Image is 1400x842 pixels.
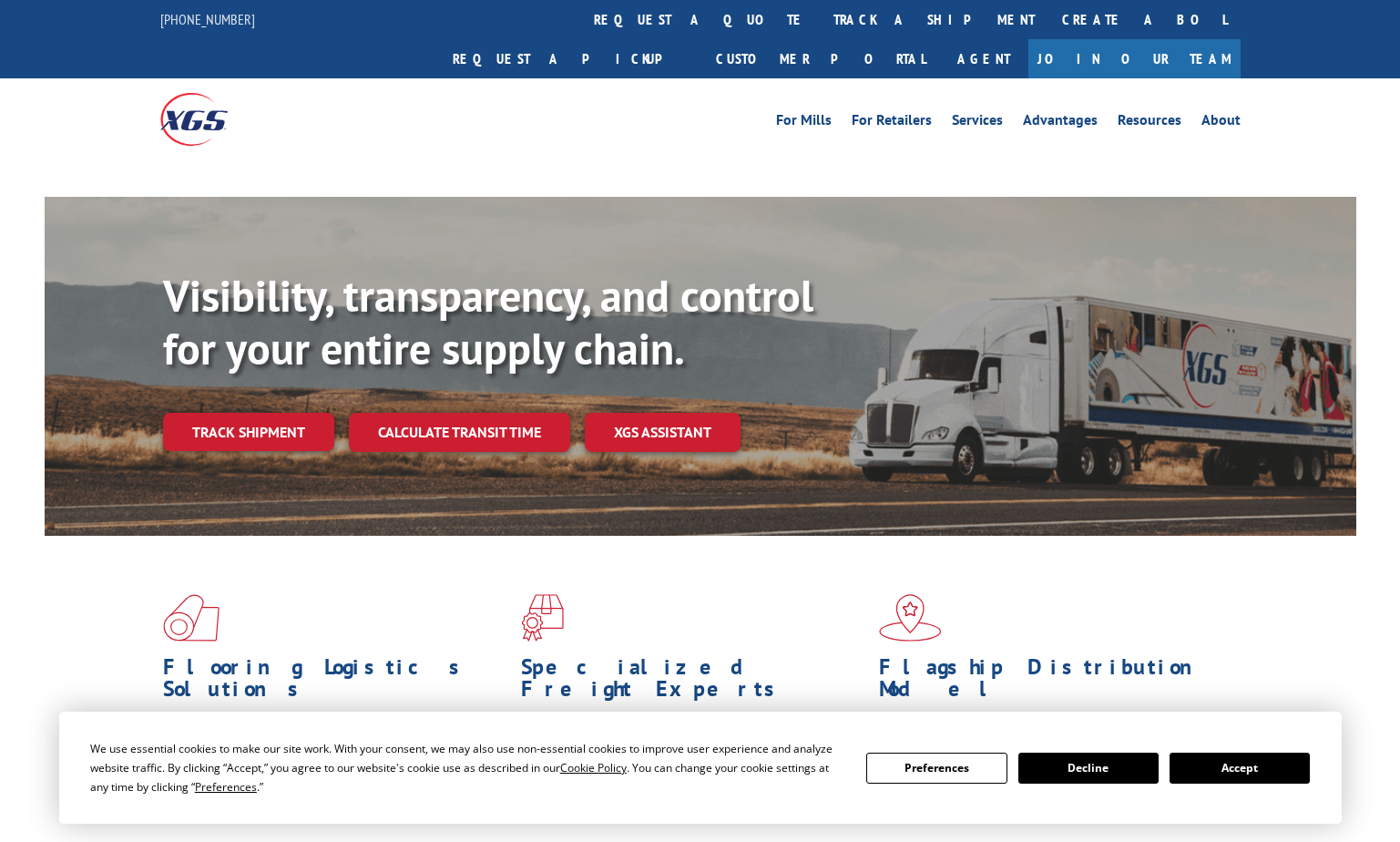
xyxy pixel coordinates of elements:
[776,113,832,133] a: For Mills
[521,656,865,709] h1: Specialized Freight Experts
[521,709,865,790] p: From 123 overlength loads to delicate cargo, our experienced staff knows the best way to move you...
[879,656,1223,709] h1: Flagship Distribution Model
[1018,753,1159,784] button: Decline
[163,656,507,709] h1: Flooring Logistics Solutions
[866,753,1007,784] button: Preferences
[879,594,942,642] img: xgs-icon-flagship-distribution-model-red
[560,760,627,775] span: Cookie Policy
[163,709,506,774] span: As an industry carrier of choice, XGS has brought innovation and dedication to flooring logistics...
[852,113,932,133] a: For Retailers
[879,709,1214,752] span: Our agile distribution network gives you nationwide inventory management on demand.
[163,413,334,451] a: Track shipment
[585,413,741,452] a: XGS ASSISTANT
[952,113,1003,133] a: Services
[1118,113,1181,133] a: Resources
[59,712,1342,824] div: Cookie Consent Prompt
[939,39,1028,78] a: Agent
[160,10,255,28] a: [PHONE_NUMBER]
[90,739,844,796] div: We use essential cookies to make our site work. With your consent, we may also use non-essential ...
[349,413,570,452] a: Calculate transit time
[163,594,220,642] img: xgs-icon-total-supply-chain-intelligence-red
[1023,113,1098,133] a: Advantages
[1201,113,1241,133] a: About
[1170,753,1310,784] button: Accept
[195,779,257,795] span: Preferences
[1028,39,1241,78] a: Join Our Team
[521,594,564,642] img: xgs-icon-focused-on-flooring-red
[702,39,939,78] a: Customer Portal
[163,267,813,376] b: Visibility, transparency, and control for your entire supply chain.
[439,39,702,78] a: Request a pickup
